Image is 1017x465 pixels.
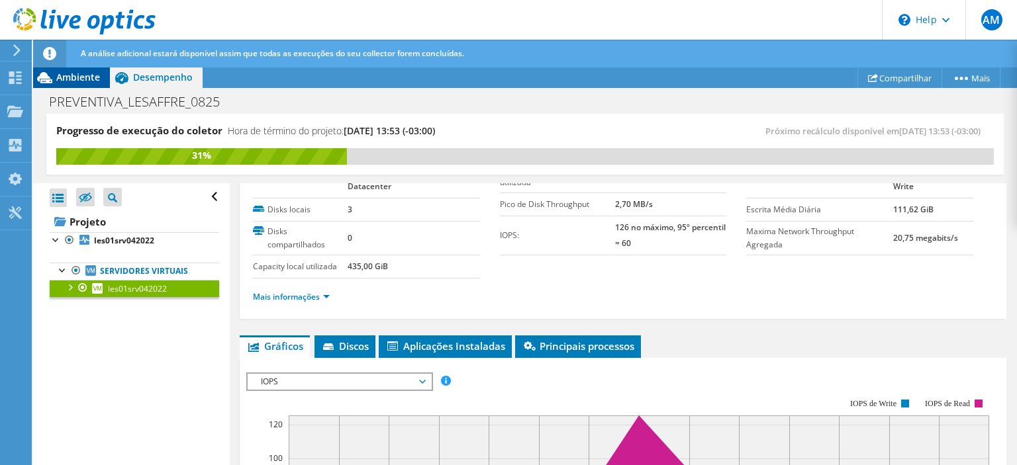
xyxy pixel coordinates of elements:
[898,14,910,26] svg: \n
[56,71,100,83] span: Ambiente
[56,148,347,163] div: 31%
[893,204,934,215] b: 111,62 GiB
[942,67,1000,88] a: Mais
[348,261,388,272] b: 435,00 GiB
[348,232,352,243] b: 0
[615,198,653,210] b: 2,70 MB/s
[50,280,219,297] a: les01srv042022
[893,232,958,243] b: 20,75 megabits/s
[857,67,942,88] a: Compartilhar
[81,48,464,59] span: A análise adicional estará disponível assim que todas as execuções do seu collector forem concluí...
[254,374,424,390] span: IOPS
[348,204,352,215] b: 3
[269,452,283,464] text: 100
[133,71,193,83] span: Desempenho
[348,165,467,192] b: Microsoft Windows Server 2019 Datacenter
[344,124,435,137] span: [DATE] 13:53 (-03:00)
[50,263,219,280] a: Servidores virtuais
[253,225,348,251] label: Disks compartilhados
[893,165,953,192] b: 74% Read / 26% Write
[246,339,303,353] span: Gráficos
[253,291,330,302] a: Mais informações
[94,235,154,246] b: les01srv042022
[500,229,615,242] label: IOPS:
[899,125,981,137] span: [DATE] 13:53 (-03:00)
[850,399,896,408] text: IOPS de Write
[269,419,283,430] text: 120
[321,339,369,353] span: Discos
[50,232,219,249] a: les01srv042022
[925,399,970,408] text: IOPS de Read
[253,203,348,216] label: Disks locais
[522,339,634,353] span: Principais processos
[765,125,987,137] span: Próximo recálculo disponível em
[253,260,348,273] label: Capacity local utilizada
[615,222,726,249] b: 126 no máximo, 95º percentil = 60
[746,225,893,251] label: Maxima Network Throughput Agregada
[746,203,893,216] label: Escrita Média Diária
[108,283,167,294] span: les01srv042022
[385,339,505,353] span: Aplicações Instaladas
[981,9,1002,30] span: AM
[500,198,615,211] label: Pico de Disk Throughput
[43,95,240,109] h1: PREVENTIVA_LESAFFRE_0825
[50,211,219,232] a: Projeto
[228,124,435,138] h4: Hora de término do projeto:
